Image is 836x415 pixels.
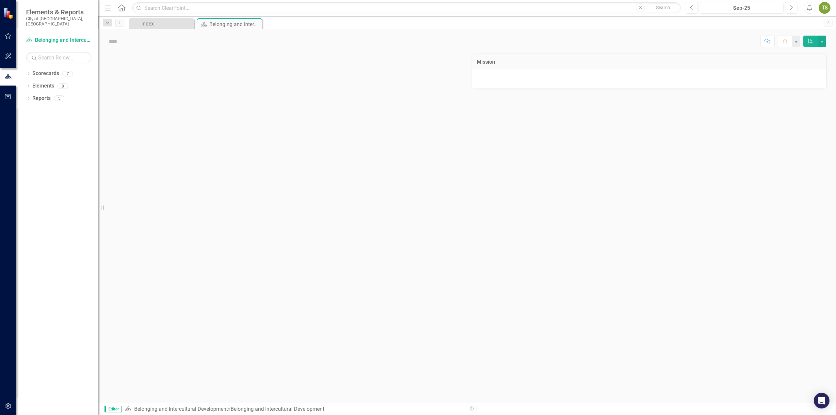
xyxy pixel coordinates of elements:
[125,406,462,413] div: »
[656,5,670,10] span: Search
[477,59,821,65] h3: Mission
[131,20,193,28] a: index
[32,95,51,102] a: Reports
[134,406,228,412] a: Belonging and Intercultural Development
[54,96,64,101] div: 5
[647,3,679,12] button: Search
[57,83,68,89] div: 8
[231,406,324,412] div: Belonging and Intercultural Development
[132,2,681,14] input: Search ClearPoint...
[32,82,54,90] a: Elements
[26,37,91,44] a: Belonging and Intercultural Development
[62,71,73,76] div: 7
[32,70,59,77] a: Scorecards
[108,36,118,47] img: Not Defined
[3,7,15,19] img: ClearPoint Strategy
[209,20,261,28] div: Belonging and Intercultural Development
[700,2,783,14] button: Sep-25
[702,4,781,12] div: Sep-25
[104,406,122,412] span: Editor
[26,52,91,63] input: Search Below...
[819,2,830,14] button: TS
[141,20,193,28] div: index
[26,16,91,27] small: City of [GEOGRAPHIC_DATA], [GEOGRAPHIC_DATA]
[26,8,91,16] span: Elements & Reports
[814,393,829,408] div: Open Intercom Messenger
